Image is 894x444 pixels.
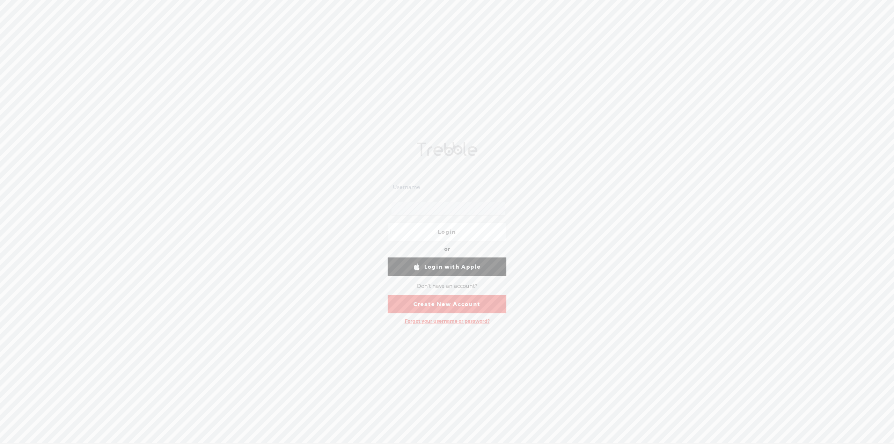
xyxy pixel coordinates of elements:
[417,279,477,294] div: Don't have an account?
[391,181,505,194] input: Username
[388,223,506,241] a: Login
[401,315,493,328] div: Forgot your username or password?
[388,257,506,276] a: Login with Apple
[388,295,506,313] a: Create New Account
[444,244,450,255] div: or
